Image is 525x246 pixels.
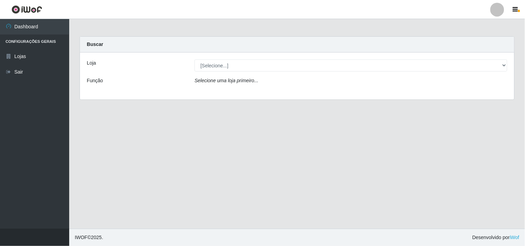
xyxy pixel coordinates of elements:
[75,235,88,240] span: IWOF
[472,234,519,241] span: Desenvolvido por
[510,235,519,240] a: iWof
[87,41,103,47] strong: Buscar
[87,59,96,67] label: Loja
[75,234,103,241] span: © 2025 .
[194,78,258,83] i: Selecione uma loja primeiro...
[11,5,42,14] img: CoreUI Logo
[87,77,103,84] label: Função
